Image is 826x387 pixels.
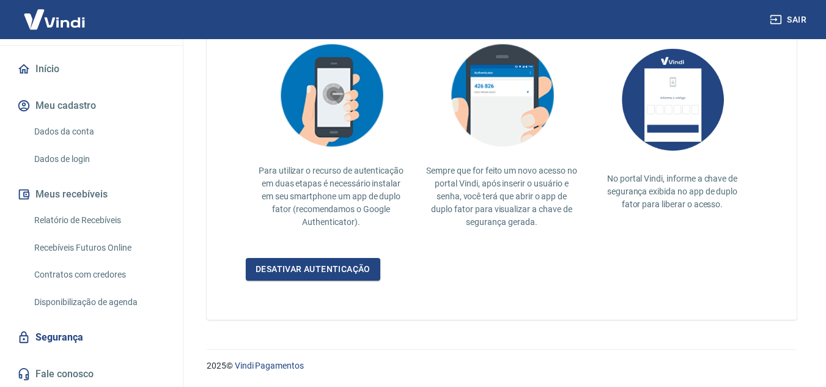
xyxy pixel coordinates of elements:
[15,181,168,208] button: Meus recebíveis
[611,36,734,163] img: AUbNX1O5CQAAAABJRU5ErkJggg==
[270,36,393,155] img: explication-mfa2.908d58f25590a47144d3.png
[15,56,168,83] a: Início
[426,164,577,229] p: Sempre que for feito um novo acesso no portal Vindi, após inserir o usuário e senha, você terá qu...
[597,172,748,211] p: No portal Vindi, informe a chave de segurança exibida no app de duplo fator para liberar o acesso.
[29,119,168,144] a: Dados da conta
[29,290,168,315] a: Disponibilização de agenda
[767,9,811,31] button: Sair
[15,92,168,119] button: Meu cadastro
[29,147,168,172] a: Dados de login
[441,36,563,155] img: explication-mfa3.c449ef126faf1c3e3bb9.png
[246,258,380,281] a: Desativar autenticação
[15,1,94,38] img: Vindi
[15,324,168,351] a: Segurança
[29,262,168,287] a: Contratos com credores
[235,361,304,370] a: Vindi Pagamentos
[207,359,797,372] p: 2025 ©
[256,164,407,229] p: Para utilizar o recurso de autenticação em duas etapas é necessário instalar em seu smartphone um...
[29,208,168,233] a: Relatório de Recebíveis
[29,235,168,260] a: Recebíveis Futuros Online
